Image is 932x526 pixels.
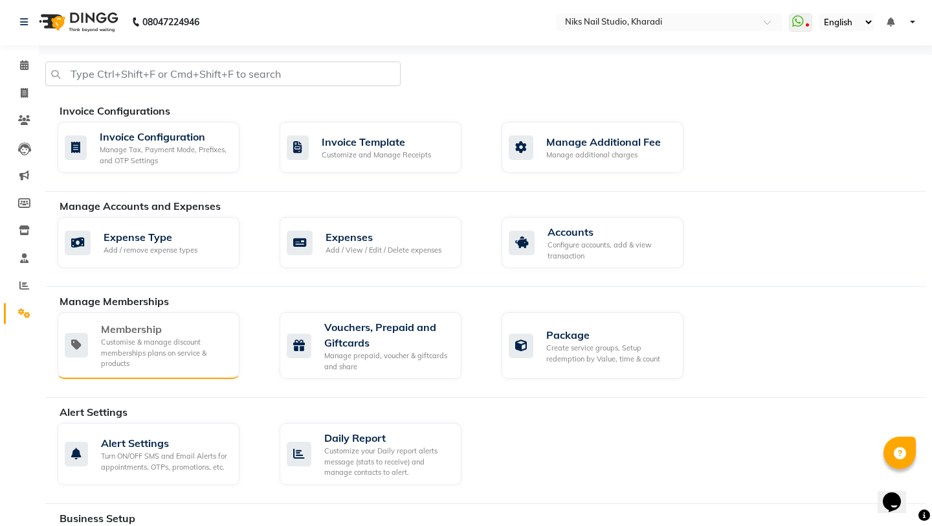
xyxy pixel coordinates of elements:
[101,435,229,451] div: Alert Settings
[280,423,482,485] a: Daily ReportCustomize your Daily report alerts message (stats to receive) and manage contacts to ...
[58,312,260,379] a: MembershipCustomise & manage discount memberships plans on service & products
[58,217,260,268] a: Expense TypeAdd / remove expense types
[502,217,704,268] a: AccountsConfigure accounts, add & view transaction
[280,312,482,379] a: Vouchers, Prepaid and GiftcardsManage prepaid, voucher & giftcards and share
[878,474,919,513] iframe: chat widget
[101,321,229,337] div: Membership
[104,229,197,245] div: Expense Type
[502,312,704,379] a: PackageCreate service groups, Setup redemption by Value, time & count
[100,144,229,166] div: Manage Tax, Payment Mode, Prefixes, and OTP Settings
[324,319,451,350] div: Vouchers, Prepaid and Giftcards
[322,134,431,150] div: Invoice Template
[546,150,661,161] div: Manage additional charges
[101,451,229,472] div: Turn ON/OFF SMS and Email Alerts for appointments, OTPs, promotions, etc.
[324,446,451,478] div: Customize your Daily report alerts message (stats to receive) and manage contacts to alert.
[546,327,673,343] div: Package
[142,4,199,40] b: 08047224946
[100,129,229,144] div: Invoice Configuration
[546,134,661,150] div: Manage Additional Fee
[58,122,260,173] a: Invoice ConfigurationManage Tax, Payment Mode, Prefixes, and OTP Settings
[546,343,673,364] div: Create service groups, Setup redemption by Value, time & count
[324,350,451,372] div: Manage prepaid, voucher & giftcards and share
[280,122,482,173] a: Invoice TemplateCustomize and Manage Receipts
[548,240,673,261] div: Configure accounts, add & view transaction
[322,150,431,161] div: Customize and Manage Receipts
[326,229,441,245] div: Expenses
[548,224,673,240] div: Accounts
[33,4,122,40] img: logo
[324,430,451,446] div: Daily Report
[326,245,441,256] div: Add / View / Edit / Delete expenses
[45,62,401,86] input: Type Ctrl+Shift+F or Cmd+Shift+F to search
[58,423,260,485] a: Alert SettingsTurn ON/OFF SMS and Email Alerts for appointments, OTPs, promotions, etc.
[280,217,482,268] a: ExpensesAdd / View / Edit / Delete expenses
[101,337,229,369] div: Customise & manage discount memberships plans on service & products
[502,122,704,173] a: Manage Additional FeeManage additional charges
[104,245,197,256] div: Add / remove expense types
